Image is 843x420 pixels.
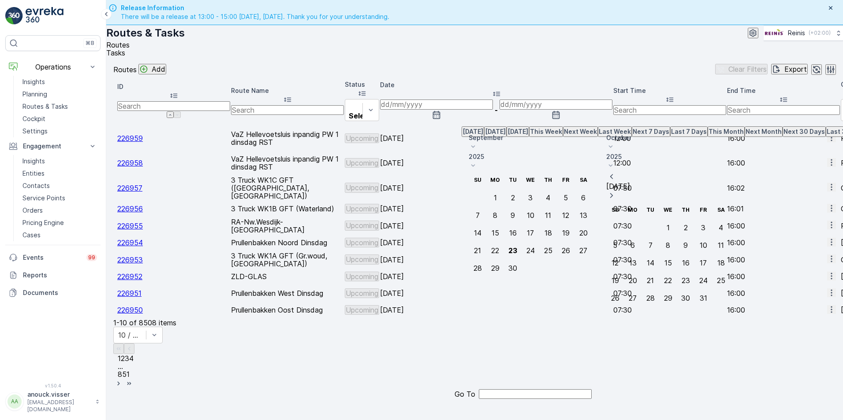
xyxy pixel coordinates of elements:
[5,383,101,388] span: v 1.50.4
[492,229,499,237] div: 15
[19,180,101,192] a: Contacts
[712,201,730,219] th: Saturday
[462,126,484,137] button: Yesterday
[545,229,552,237] div: 18
[380,151,612,175] td: [DATE]
[771,64,808,74] button: Export
[563,194,568,202] div: 5
[346,306,378,314] p: Upcoming
[380,302,612,318] td: [DATE]
[380,81,612,89] p: Date
[5,7,23,25] img: logo
[117,255,143,264] a: 226953
[345,238,379,247] button: Upcoming
[27,390,91,399] p: anouck.visser
[346,255,378,263] p: Upcoming
[117,134,143,143] a: 226959
[346,134,378,142] p: Upcoming
[231,306,344,314] p: Prullenbakken Oost Dinsdag
[22,77,45,86] p: Insights
[788,29,805,37] p: Reinis
[563,126,598,137] button: Next Week
[88,254,95,261] p: 99
[118,362,832,370] p: ...
[579,229,588,237] div: 20
[23,271,97,280] p: Reports
[117,101,230,111] input: Search
[677,201,694,219] th: Thursday
[529,126,563,137] button: This Week
[345,254,379,264] button: Upcoming
[581,194,586,202] div: 6
[231,155,344,171] p: VaZ Hellevoetsluis inpandig PW 1 dinsdag RST
[345,288,379,298] button: Upcoming
[231,273,344,280] p: ZLD-GLAS
[491,264,500,272] div: 29
[380,235,612,251] td: [DATE]
[5,137,101,155] button: Engagement
[485,127,506,136] p: [DATE]
[745,126,783,137] button: Next Month
[564,127,597,136] p: Next Week
[719,224,723,232] div: 4
[5,58,101,76] button: Operations
[507,127,528,136] p: [DATE]
[606,201,624,219] th: Sunday
[746,127,782,136] p: Next Month
[624,201,642,219] th: Monday
[606,152,730,161] p: 2025
[694,201,712,219] th: Friday
[22,114,45,123] p: Cockpit
[682,259,690,267] div: 16
[22,102,68,111] p: Routes & Tasks
[86,40,94,47] p: ⌘B
[117,306,143,314] a: 226950
[727,105,840,115] input: Search
[508,247,517,254] div: 23
[557,171,574,189] th: Friday
[117,289,142,298] a: 226951
[27,399,91,413] p: [EMAIL_ADDRESS][DOMAIN_NAME]
[380,99,493,109] input: dd/mm/yyyy
[106,41,130,49] span: Routes
[764,25,843,41] button: Reinis(+02:00)
[22,218,64,227] p: Pricing Engine
[106,26,185,40] p: Routes & Tasks
[530,127,562,136] p: This Week
[494,194,497,202] div: 1
[22,157,45,166] p: Insights
[117,184,142,192] a: 226957
[784,65,807,73] p: Export
[511,194,515,202] div: 2
[642,201,659,219] th: Tuesday
[5,249,101,266] a: Events99
[476,211,480,219] div: 7
[495,106,498,114] p: -
[491,247,499,254] div: 22
[613,86,726,95] p: Start Time
[345,80,379,89] p: Status
[22,169,45,178] p: Entities
[682,276,690,284] div: 23
[113,66,137,74] p: Routes
[19,125,101,137] a: Settings
[231,176,344,200] p: 3 Truck WK1C GFT ([GEOGRAPHIC_DATA], [GEOGRAPHIC_DATA])
[231,205,344,213] p: 3 Truck WK1B GFT (Waterland)
[22,231,41,239] p: Cases
[562,211,569,219] div: 12
[129,354,134,363] span: 4
[380,126,612,150] td: [DATE]
[507,126,529,137] button: Tomorrow
[19,88,101,100] a: Planning
[783,127,825,136] p: Next 30 Days
[727,306,840,314] p: 16:00
[345,183,379,192] button: Upcoming
[629,294,637,302] div: 27
[469,171,486,189] th: Sunday
[632,126,670,137] button: Next 7 Days
[346,221,378,229] p: Upcoming
[647,259,654,267] div: 14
